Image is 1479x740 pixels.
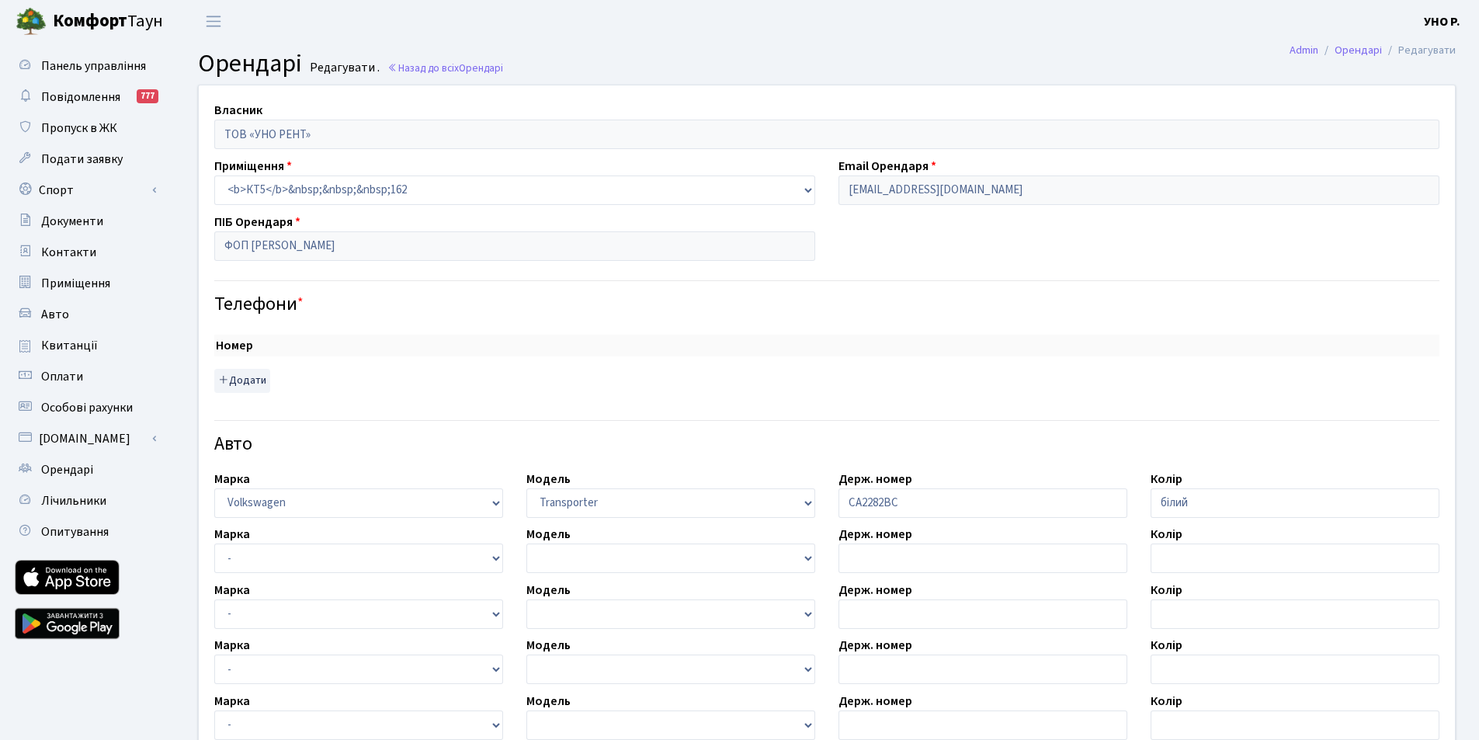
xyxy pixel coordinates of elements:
a: Особові рахунки [8,392,163,423]
label: Модель [526,581,571,599]
label: ПІБ Орендаря [214,213,300,231]
a: Приміщення [8,268,163,299]
label: Марка [214,692,250,710]
a: Квитанції [8,330,163,361]
span: Орендарі [198,46,302,82]
input: Буде використано в якості логіна [838,175,1439,205]
a: УНО Р. [1424,12,1460,31]
a: Документи [8,206,163,237]
label: Колір [1151,636,1182,655]
b: УНО Р. [1424,13,1460,30]
label: Держ. номер [838,581,912,599]
span: Орендарі [41,461,93,478]
button: Переключити навігацію [194,9,233,34]
label: Колір [1151,470,1182,488]
img: logo.png [16,6,47,37]
label: Колір [1151,692,1182,710]
h4: Авто [214,433,1439,456]
span: Повідомлення [41,89,120,106]
label: Марка [214,525,250,544]
a: [DOMAIN_NAME] [8,423,163,454]
label: Модель [526,692,571,710]
label: Держ. номер [838,692,912,710]
a: Орендарі [1335,42,1382,58]
a: Лічильники [8,485,163,516]
a: Панель управління [8,50,163,82]
label: Марка [214,636,250,655]
label: Власник [214,101,262,120]
label: Держ. номер [838,636,912,655]
a: Назад до всіхОрендарі [387,61,503,75]
label: Марка [214,581,250,599]
label: Модель [526,470,571,488]
h4: Телефони [214,294,1439,316]
label: Приміщення [214,157,292,175]
label: Держ. номер [838,470,912,488]
button: Додати [214,369,270,393]
a: Орендарі [8,454,163,485]
small: Редагувати . [307,61,380,75]
a: Подати заявку [8,144,163,175]
span: Пропуск в ЖК [41,120,117,137]
label: Email Орендаря [838,157,936,175]
label: Марка [214,470,250,488]
span: Приміщення [41,275,110,292]
span: Авто [41,306,69,323]
select: ) [526,488,815,518]
span: Таун [53,9,163,35]
span: Квитанції [41,337,98,354]
label: Колір [1151,525,1182,544]
span: Документи [41,213,103,230]
th: Номер [214,335,1276,356]
a: Admin [1290,42,1318,58]
span: Контакти [41,244,96,261]
span: Лічильники [41,492,106,509]
a: Спорт [8,175,163,206]
a: Авто [8,299,163,330]
label: Держ. номер [838,525,912,544]
span: Оплати [41,368,83,385]
span: Особові рахунки [41,399,133,416]
label: Колір [1151,581,1182,599]
a: Пропуск в ЖК [8,113,163,144]
a: Контакти [8,237,163,268]
a: Повідомлення777 [8,82,163,113]
label: Модель [526,525,571,544]
a: Оплати [8,361,163,392]
div: 777 [137,89,158,103]
b: Комфорт [53,9,127,33]
label: Модель [526,636,571,655]
span: Подати заявку [41,151,123,168]
span: Орендарі [459,61,503,75]
a: Опитування [8,516,163,547]
span: Панель управління [41,57,146,75]
li: Редагувати [1382,42,1456,59]
span: Опитування [41,523,109,540]
nav: breadcrumb [1266,34,1479,67]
